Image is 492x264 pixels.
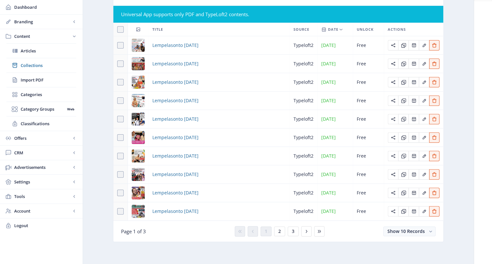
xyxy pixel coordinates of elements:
[290,36,317,55] td: typeloft2
[429,208,439,214] a: Edit page
[408,42,419,48] a: Edit page
[293,26,309,33] span: Source
[6,116,76,131] a: Classifications
[398,115,408,122] a: Edit page
[353,147,384,165] td: Free
[388,97,398,103] a: Edit page
[398,134,408,140] a: Edit page
[353,202,384,221] td: Free
[419,79,429,85] a: Edit page
[388,171,398,177] a: Edit page
[317,147,353,165] td: [DATE]
[290,202,317,221] td: typeloft2
[290,128,317,147] td: typeloft2
[429,79,439,85] a: Edit page
[419,97,429,103] a: Edit page
[14,208,71,214] span: Account
[265,229,267,234] span: 1
[388,26,406,33] span: Actions
[14,33,71,39] span: Content
[388,134,398,140] a: Edit page
[14,164,71,170] span: Advertisements
[408,134,419,140] a: Edit page
[132,57,145,70] img: aa387934-93b1-4561-a22b-766859f94188.png
[132,113,145,126] img: 5518c08a-f03d-44bf-9a76-b3f0c23d06ab.png
[6,87,76,102] a: Categories
[152,41,199,49] a: Lempelasonto [DATE]
[388,152,398,159] a: Edit page
[21,62,76,69] span: Collections
[429,60,439,66] a: Edit page
[152,60,199,68] a: Lempelasonto [DATE]
[152,207,199,215] a: Lempelasonto [DATE]
[317,92,353,110] td: [DATE]
[353,55,384,73] td: Free
[152,134,199,141] a: Lempelasonto [DATE]
[152,97,199,104] a: Lempelasonto [DATE]
[317,36,353,55] td: [DATE]
[419,42,429,48] a: Edit page
[317,110,353,128] td: [DATE]
[398,152,408,159] a: Edit page
[408,60,419,66] a: Edit page
[6,73,76,87] a: Import PDF
[132,131,145,144] img: b765d3b7-02b1-4910-a323-fb2990cc765b.png
[290,147,317,165] td: typeloft2
[14,179,71,185] span: Settings
[419,189,429,195] a: Edit page
[419,115,429,122] a: Edit page
[429,134,439,140] a: Edit page
[317,184,353,202] td: [DATE]
[388,115,398,122] a: Edit page
[408,115,419,122] a: Edit page
[14,193,71,200] span: Tools
[408,152,419,159] a: Edit page
[398,79,408,85] a: Edit page
[14,222,77,229] span: Logout
[292,229,294,234] span: 3
[132,94,145,107] img: 12930f30-cf27-4aaf-a617-f8d9086ac69e.png
[290,73,317,92] td: typeloft2
[419,171,429,177] a: Edit page
[419,152,429,159] a: Edit page
[317,128,353,147] td: [DATE]
[353,165,384,184] td: Free
[387,228,425,234] span: Show 10 Records
[429,152,439,159] a: Edit page
[14,4,77,10] span: Dashboard
[429,42,439,48] a: Edit page
[398,97,408,103] a: Edit page
[21,48,76,54] span: Articles
[152,170,199,178] a: Lempelasonto [DATE]
[353,110,384,128] td: Free
[6,44,76,58] a: Articles
[290,55,317,73] td: typeloft2
[152,26,163,33] span: Title
[388,189,398,195] a: Edit page
[408,208,419,214] a: Edit page
[132,76,145,89] img: 2db0207b-7306-4d35-8e50-94855834bfc2.png
[317,165,353,184] td: [DATE]
[419,134,429,140] a: Edit page
[398,171,408,177] a: Edit page
[261,226,272,236] button: 1
[290,92,317,110] td: typeloft2
[152,189,199,197] a: Lempelasonto [DATE]
[408,97,419,103] a: Edit page
[398,42,408,48] a: Edit page
[419,60,429,66] a: Edit page
[317,202,353,221] td: [DATE]
[21,106,65,112] span: Category Groups
[21,91,76,98] span: Categories
[132,168,145,181] img: 53fddb03-5108-4063-92c5-e6892b8eaf5f.png
[388,60,398,66] a: Edit page
[429,189,439,195] a: Edit page
[132,39,145,52] img: a4c03371-44fd-4226-b903-8c083b6b22bc.png
[429,97,439,103] a: Edit page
